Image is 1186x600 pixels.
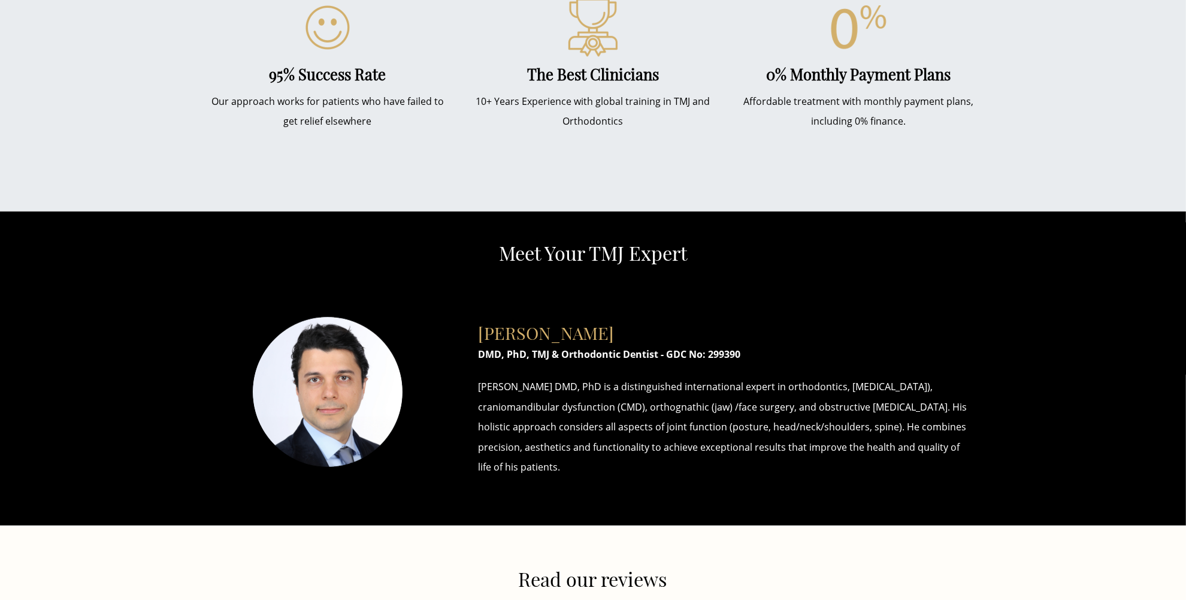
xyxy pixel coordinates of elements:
[195,242,991,265] h2: Meet Your TMJ Expert
[735,65,982,83] h4: 0% Monthly Payment Plans
[195,568,991,591] h2: Read our reviews
[478,345,973,365] p: DMD, PhD, TMJ & Orthodontic Dentist - GDC No: 299390
[478,377,973,478] p: [PERSON_NAME] DMD, PhD is a distinguished international expert in orthodontics, [MEDICAL_DATA]), ...
[478,310,973,343] h3: [PERSON_NAME]
[469,65,716,83] h4: The Best Clinicians
[204,92,451,132] p: Our approach works for patients who have failed to get relief elsewhere
[735,92,982,132] p: Affordable treatment with monthly payment plans, including 0% finance.
[204,65,451,83] h4: 95% Success Rate
[469,92,716,132] p: 10+ Years Experience with global training in TMJ and Orthodontics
